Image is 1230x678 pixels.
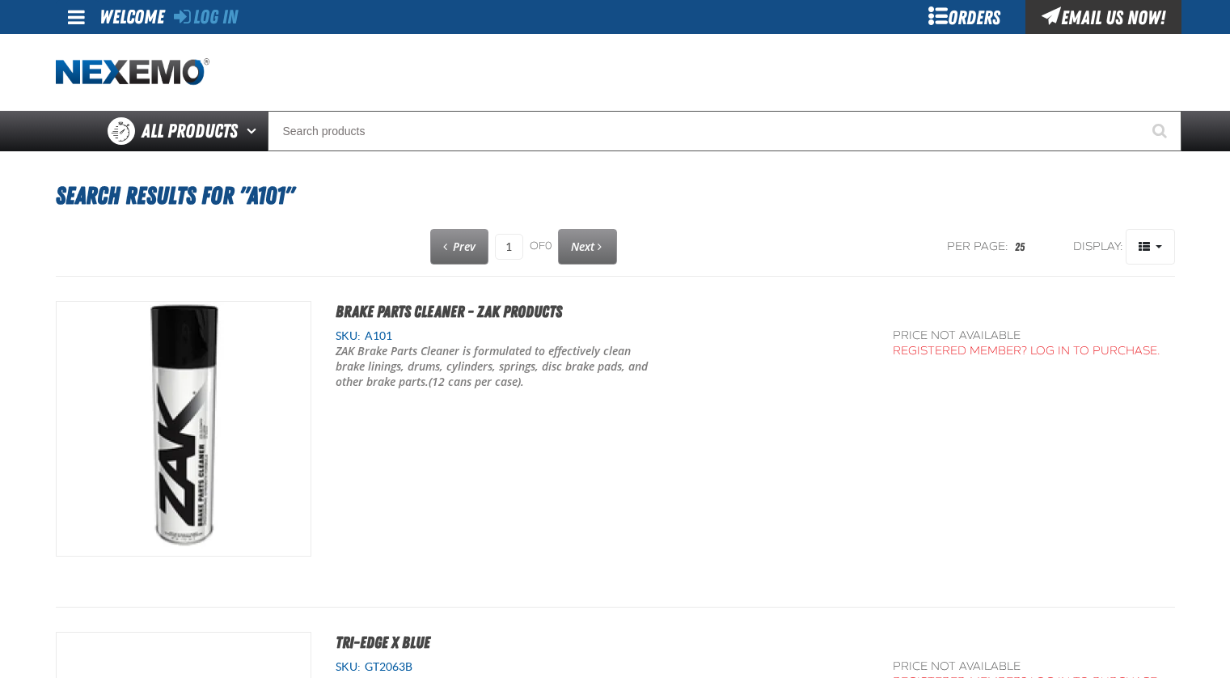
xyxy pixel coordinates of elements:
[56,58,209,87] img: Nexemo logo
[336,344,656,390] p: ZAK Brake Parts Cleaner is formulated to effectively clean brake linings, drums, cylinders, sprin...
[545,239,552,252] span: 0
[1126,229,1175,265] button: Product Grid Views Toolbar
[1141,111,1181,151] button: Start Searching
[495,234,523,260] input: Current page number
[336,633,430,652] a: Tri-Edge X Blue
[893,659,1160,675] div: Price not available
[142,117,238,146] span: All Products
[530,239,552,254] span: of
[241,111,268,151] button: Open All Products pages
[56,58,209,87] a: Home
[1073,239,1123,253] span: Display:
[57,302,311,556] : View Details of the Brake Parts Cleaner - ZAK Products
[57,302,311,556] img: Brake Parts Cleaner - ZAK Products
[361,660,412,673] span: GT2063B
[174,6,238,28] a: Log In
[56,174,1175,218] h1: Search Results for "A101"
[947,239,1008,255] span: Per page:
[893,328,1160,344] div: Price not available
[336,328,869,344] div: SKU:
[336,659,869,675] div: SKU:
[268,111,1181,151] input: Search
[361,329,392,342] span: A101
[1126,230,1174,264] span: Product Grid Views Toolbar
[336,302,562,321] a: Brake Parts Cleaner - ZAK Products
[893,344,1160,358] a: Registered Member? Log In to purchase.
